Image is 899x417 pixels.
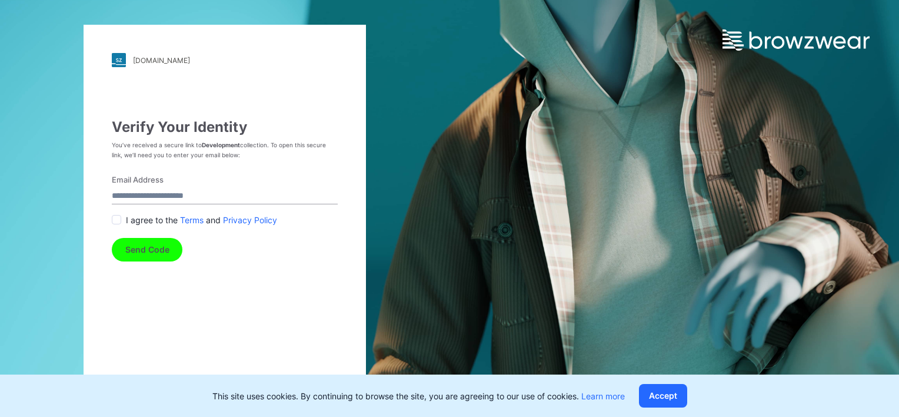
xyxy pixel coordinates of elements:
[112,174,331,186] label: Email Address
[112,140,338,160] p: You’ve received a secure link to collection. To open this secure link, we’ll need you to enter yo...
[212,390,625,402] p: This site uses cookies. By continuing to browse the site, you are agreeing to our use of cookies.
[722,29,870,51] img: browzwear-logo.e42bd6dac1945053ebaf764b6aa21510.svg
[133,56,190,65] div: [DOMAIN_NAME]
[112,238,182,262] button: Send Code
[639,384,687,408] button: Accept
[112,119,338,135] h3: Verify Your Identity
[112,53,126,67] img: stylezone-logo.562084cfcfab977791bfbf7441f1a819.svg
[581,391,625,401] a: Learn more
[112,214,338,226] div: I agree to the and
[180,214,204,226] a: Terms
[202,141,240,148] strong: Development
[112,53,338,67] a: [DOMAIN_NAME]
[223,214,277,226] a: Privacy Policy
